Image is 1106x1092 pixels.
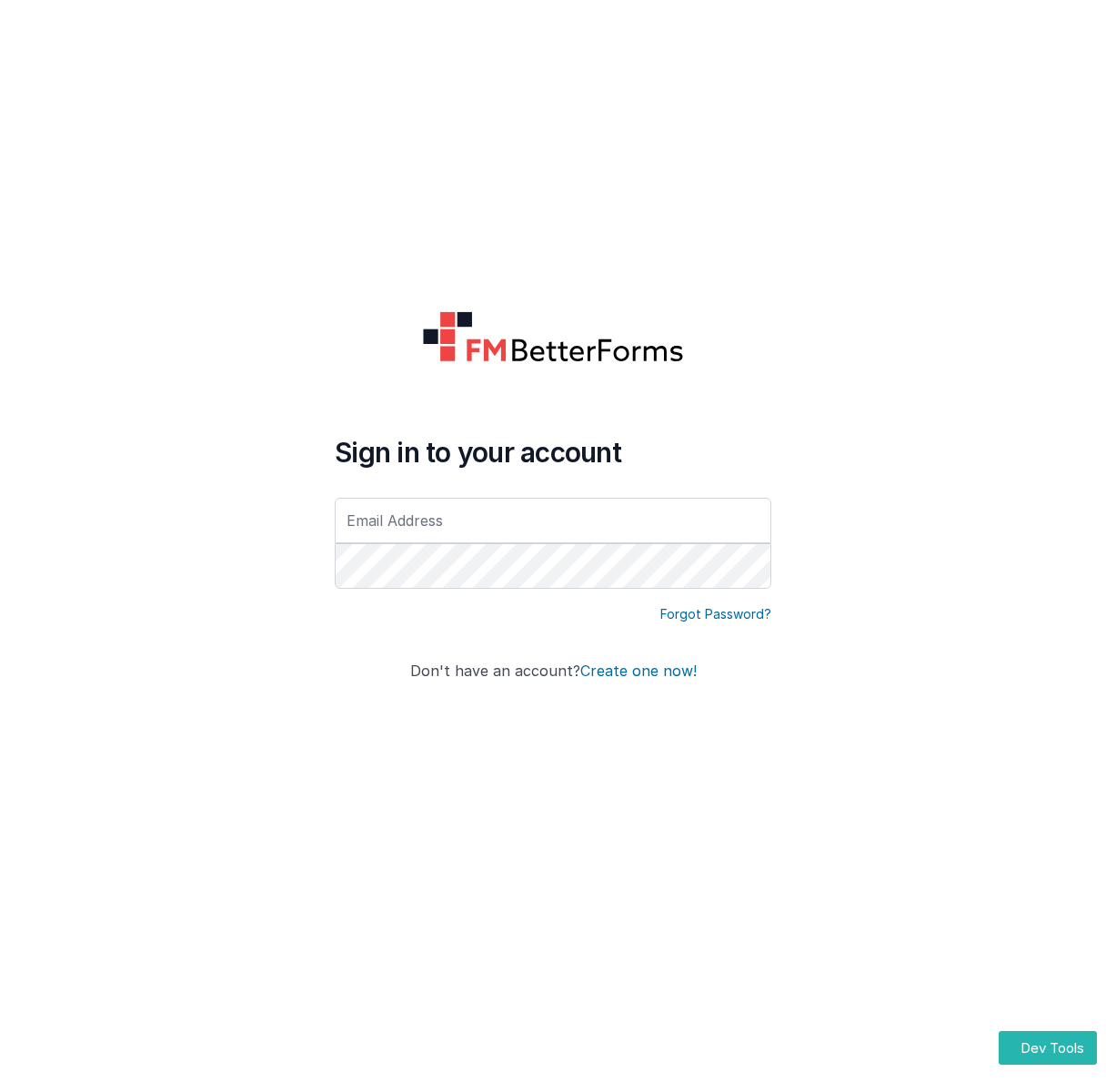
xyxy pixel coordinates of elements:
h4: Sign in to your account [335,436,771,469]
input: Email Address [335,498,771,543]
button: Create one now! [580,663,697,680]
h4: Don't have an account? [335,663,771,680]
button: Dev Tools [999,1031,1097,1065]
a: Forgot Password? [660,605,771,623]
